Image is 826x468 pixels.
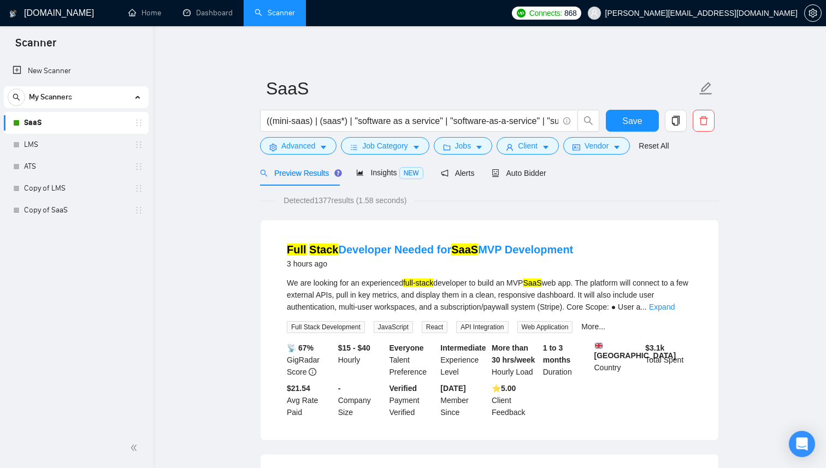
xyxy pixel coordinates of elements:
[134,140,143,149] span: holder
[285,342,336,378] div: GigRadar Score
[506,143,514,151] span: user
[183,8,233,17] a: dashboardDashboard
[356,169,364,176] span: area-chart
[281,140,315,152] span: Advanced
[320,143,327,151] span: caret-down
[4,60,149,82] li: New Scanner
[422,321,447,333] span: React
[287,257,573,270] div: 3 hours ago
[475,143,483,151] span: caret-down
[492,343,535,364] b: More than 30 hrs/week
[529,7,562,19] span: Connects:
[573,143,580,151] span: idcard
[440,343,486,352] b: Intermediate
[13,60,140,82] a: New Scanner
[456,321,508,333] span: API Integration
[29,86,72,108] span: My Scanners
[438,382,489,418] div: Member Since
[287,384,310,393] b: $21.54
[542,143,550,151] span: caret-down
[518,140,538,152] span: Client
[441,169,475,177] span: Alerts
[622,114,642,128] span: Save
[581,322,605,331] a: More...
[517,9,526,17] img: upwork-logo.png
[649,303,675,311] a: Expand
[287,277,692,313] div: We are looking for an experienced developer to build an MVP web app. The platform will connect to...
[665,116,686,126] span: copy
[390,343,424,352] b: Everyone
[693,110,715,132] button: delete
[517,321,573,333] span: Web Application
[594,342,676,360] b: [GEOGRAPHIC_DATA]
[260,137,337,155] button: settingAdvancedcaret-down
[440,384,465,393] b: [DATE]
[645,343,664,352] b: $ 3.1k
[9,5,17,22] img: logo
[338,343,370,352] b: $15 - $40
[434,137,493,155] button: folderJobscaret-down
[585,140,609,152] span: Vendor
[804,9,822,17] a: setting
[287,321,365,333] span: Full Stack Development
[309,368,316,376] span: info-circle
[350,143,358,151] span: bars
[285,382,336,418] div: Avg Rate Paid
[492,169,499,177] span: robot
[523,279,541,287] mark: SaaS
[24,112,128,134] a: SaaS
[403,279,433,287] mark: full-stack
[338,384,341,393] b: -
[267,114,558,128] input: Search Freelance Jobs...
[489,382,541,418] div: Client Feedback
[24,134,128,156] a: LMS
[4,86,149,221] li: My Scanners
[591,9,598,17] span: user
[390,384,417,393] b: Verified
[789,431,815,457] div: Open Intercom Messenger
[640,303,647,311] span: ...
[639,140,669,152] a: Reset All
[804,4,822,22] button: setting
[8,93,25,101] span: search
[693,116,714,126] span: delete
[492,169,546,177] span: Auto Bidder
[497,137,559,155] button: userClientcaret-down
[336,382,387,418] div: Company Size
[8,88,25,106] button: search
[399,167,423,179] span: NEW
[387,342,439,378] div: Talent Preference
[699,81,713,96] span: edit
[134,119,143,127] span: holder
[606,110,659,132] button: Save
[643,342,694,378] div: Total Spent
[563,117,570,125] span: info-circle
[489,342,541,378] div: Hourly Load
[276,194,414,206] span: Detected 1377 results (1.58 seconds)
[438,342,489,378] div: Experience Level
[309,244,338,256] mark: Stack
[543,343,571,364] b: 1 to 3 months
[356,168,423,177] span: Insights
[260,169,268,177] span: search
[266,75,697,102] input: Scanner name...
[563,137,630,155] button: idcardVendorcaret-down
[130,442,141,453] span: double-left
[24,199,128,221] a: Copy of SaaS
[134,184,143,193] span: holder
[541,342,592,378] div: Duration
[665,110,687,132] button: copy
[564,7,576,19] span: 868
[255,8,295,17] a: searchScanner
[613,143,621,151] span: caret-down
[592,342,644,378] div: Country
[128,8,161,17] a: homeHome
[451,244,478,256] mark: SaaS
[260,169,339,177] span: Preview Results
[287,244,306,256] mark: Full
[578,116,599,126] span: search
[287,343,314,352] b: 📡 67%
[24,156,128,177] a: ATS
[134,162,143,171] span: holder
